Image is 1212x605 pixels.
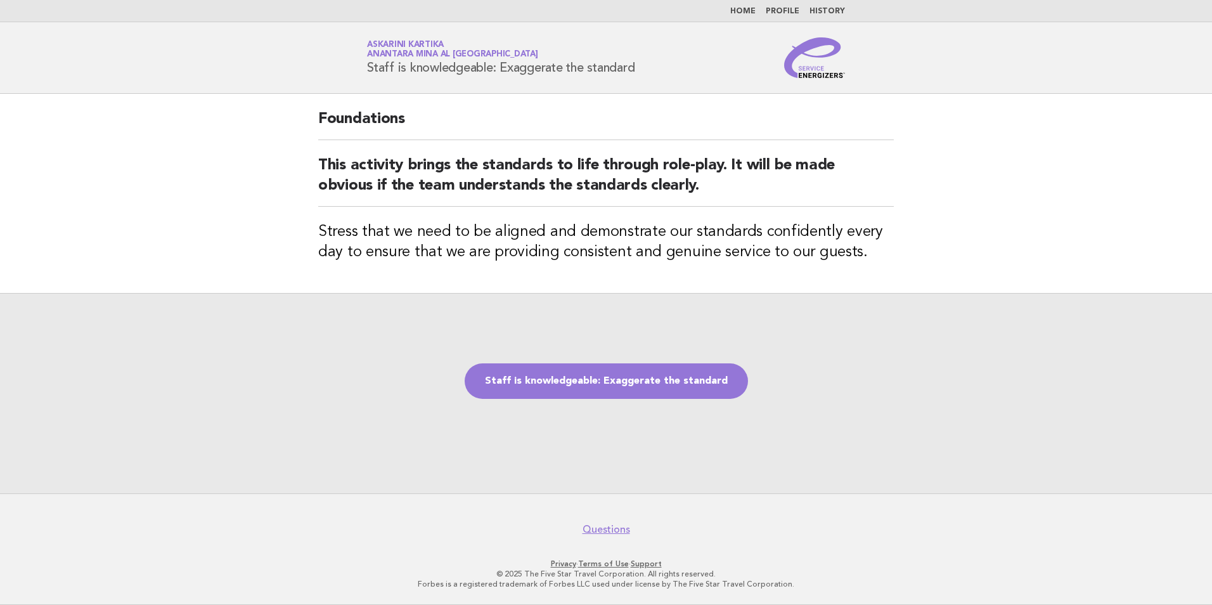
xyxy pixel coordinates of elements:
a: Askarini KartikaAnantara Mina al [GEOGRAPHIC_DATA] [367,41,538,58]
a: Support [631,559,662,568]
h2: Foundations [318,109,894,140]
a: Home [730,8,756,15]
a: Terms of Use [578,559,629,568]
h3: Stress that we need to be aligned and demonstrate our standards confidently every day to ensure t... [318,222,894,263]
img: Service Energizers [784,37,845,78]
h1: Staff is knowledgeable: Exaggerate the standard [367,41,635,74]
p: Forbes is a registered trademark of Forbes LLC used under license by The Five Star Travel Corpora... [218,579,994,589]
a: History [809,8,845,15]
a: Staff is knowledgeable: Exaggerate the standard [465,363,748,399]
p: © 2025 The Five Star Travel Corporation. All rights reserved. [218,569,994,579]
a: Profile [766,8,799,15]
span: Anantara Mina al [GEOGRAPHIC_DATA] [367,51,538,59]
a: Questions [583,523,630,536]
h2: This activity brings the standards to life through role-play. It will be made obvious if the team... [318,155,894,207]
p: · · [218,559,994,569]
a: Privacy [551,559,576,568]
